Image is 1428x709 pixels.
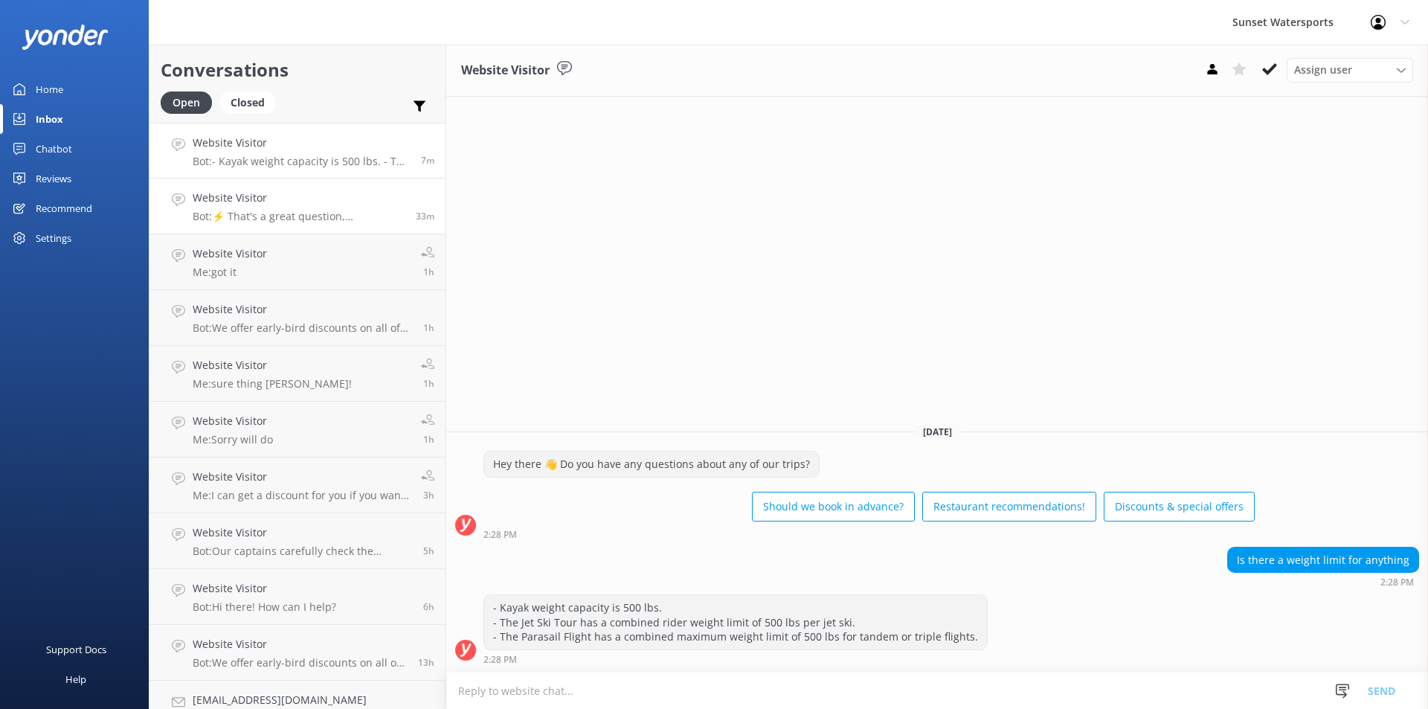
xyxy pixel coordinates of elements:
p: Me: I can get a discount for you if you want to go in the morning. Please give me a call at [PHON... [193,489,410,502]
h4: Website Visitor [193,524,412,541]
p: Bot: ⚡ That's a great question, unfortunately I do not know the answer. I'm going to reach out to... [193,210,405,223]
div: Recommend [36,193,92,223]
a: Website VisitorBot:We offer early-bird discounts on all of our morning trips. When you book direc... [149,625,446,681]
span: 12:32pm 10-Aug-2025 (UTC -05:00) America/Cancun [423,266,434,278]
a: Website VisitorBot:Hi there! How can I help?6h [149,569,446,625]
button: Should we book in advance? [752,492,915,522]
a: Open [161,94,219,110]
a: Website VisitorBot:⚡ That's a great question, unfortunately I do not know the answer. I'm going t... [149,179,446,234]
div: Hey there 👋 Do you have any questions about any of our trips? [484,452,819,477]
div: Open [161,92,212,114]
img: yonder-white-logo.png [22,25,108,49]
div: Is there a weight limit for anything [1228,548,1418,573]
p: Me: Sorry will do [193,433,273,446]
span: 06:57am 10-Aug-2025 (UTC -05:00) America/Cancun [423,600,434,613]
h4: Website Visitor [193,636,407,652]
span: Assign user [1294,62,1352,78]
div: Reviews [36,164,71,193]
h4: Website Visitor [193,190,405,206]
div: Home [36,74,63,104]
div: Chatbot [36,134,72,164]
strong: 2:28 PM [1380,578,1414,587]
span: 10:01am 10-Aug-2025 (UTC -05:00) America/Cancun [423,489,434,501]
div: 01:28pm 10-Aug-2025 (UTC -05:00) America/Cancun [483,529,1255,539]
a: Website VisitorBot:We offer early-bird discounts on all of our morning trips. When you book direc... [149,290,446,346]
h4: Website Visitor [193,580,336,597]
h2: Conversations [161,56,434,84]
div: Inbox [36,104,63,134]
a: Website VisitorBot:- Kayak weight capacity is 500 lbs. - The Jet Ski Tour has a combined rider we... [149,123,446,179]
p: Bot: Our captains carefully check the weather on the day of your trip. If conditions are unsafe, ... [193,545,412,558]
h4: Website Visitor [193,246,267,262]
h4: [EMAIL_ADDRESS][DOMAIN_NAME] [193,692,407,708]
a: Closed [219,94,283,110]
span: 11:46am 10-Aug-2025 (UTC -05:00) America/Cancun [423,433,434,446]
span: 12:20am 10-Aug-2025 (UTC -05:00) America/Cancun [418,656,434,669]
span: 07:46am 10-Aug-2025 (UTC -05:00) America/Cancun [423,545,434,557]
div: Settings [36,223,71,253]
p: Me: sure thing [PERSON_NAME]! [193,377,352,391]
a: Website VisitorMe:I can get a discount for you if you want to go in the morning. Please give me a... [149,458,446,513]
h4: Website Visitor [193,301,412,318]
p: Me: got it [193,266,267,279]
div: 01:28pm 10-Aug-2025 (UTC -05:00) America/Cancun [483,654,988,664]
a: Website VisitorMe:sure thing [PERSON_NAME]!1h [149,346,446,402]
div: - Kayak weight capacity is 500 lbs. - The Jet Ski Tour has a combined rider weight limit of 500 l... [484,595,987,649]
div: Help [65,664,86,694]
a: Website VisitorMe:got it1h [149,234,446,290]
span: 01:28pm 10-Aug-2025 (UTC -05:00) America/Cancun [421,154,434,167]
h4: Website Visitor [193,413,273,429]
h4: Website Visitor [193,135,410,151]
button: Discounts & special offers [1104,492,1255,522]
div: Assign User [1287,58,1413,82]
h3: Website Visitor [461,61,550,80]
strong: 2:28 PM [483,530,517,539]
h4: Website Visitor [193,469,410,485]
div: Closed [219,92,276,114]
p: Bot: Hi there! How can I help? [193,600,336,614]
span: [DATE] [914,426,961,438]
button: Restaurant recommendations! [922,492,1096,522]
h4: Website Visitor [193,357,352,373]
span: 11:50am 10-Aug-2025 (UTC -05:00) America/Cancun [423,377,434,390]
div: Support Docs [46,635,106,664]
p: Bot: We offer early-bird discounts on all of our morning trips. When you book direct, we guarante... [193,656,407,670]
p: Bot: - Kayak weight capacity is 500 lbs. - The Jet Ski Tour has a combined rider weight limit of ... [193,155,410,168]
strong: 2:28 PM [483,655,517,664]
a: Website VisitorMe:Sorry will do1h [149,402,446,458]
p: Bot: We offer early-bird discounts on all of our morning trips. When you book direct, we guarante... [193,321,412,335]
a: Website VisitorBot:Our captains carefully check the weather on the day of your trip. If condition... [149,513,446,569]
div: 01:28pm 10-Aug-2025 (UTC -05:00) America/Cancun [1227,577,1419,587]
span: 01:02pm 10-Aug-2025 (UTC -05:00) America/Cancun [416,210,434,222]
span: 12:10pm 10-Aug-2025 (UTC -05:00) America/Cancun [423,321,434,334]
